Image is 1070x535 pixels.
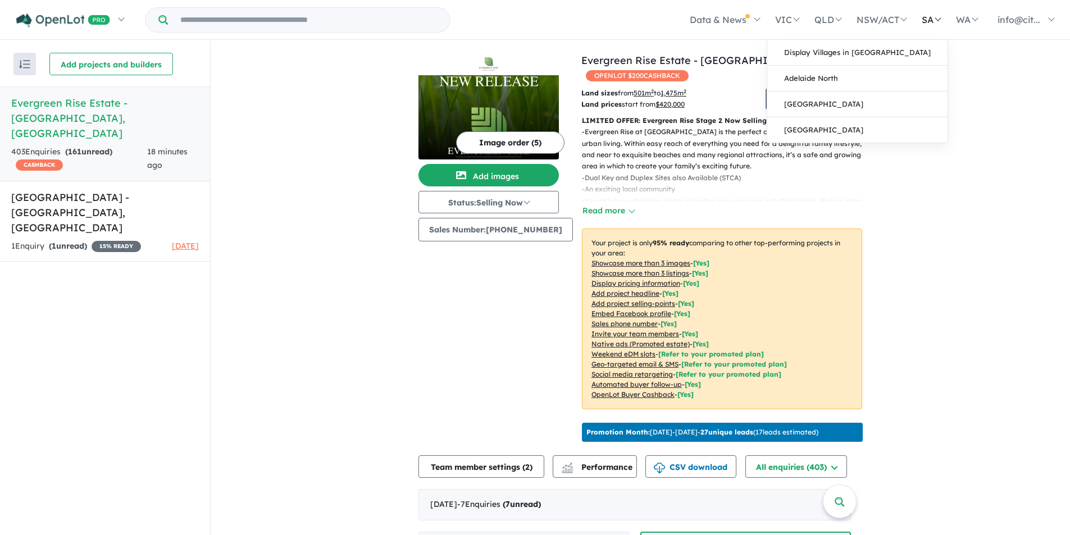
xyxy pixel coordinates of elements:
p: from [581,88,757,99]
u: Geo-targeted email & SMS [591,360,679,368]
span: [DATE] [172,241,199,251]
button: Add images [418,164,559,186]
span: [ Yes ] [683,279,699,287]
span: [Yes] [693,340,709,348]
span: [ Yes ] [682,330,698,338]
sup: 2 [684,88,686,94]
button: Sales Number:[PHONE_NUMBER] [418,218,573,241]
img: Openlot PRO Logo White [16,13,110,28]
span: [ Yes ] [662,289,679,298]
u: $ 420,000 [655,100,685,108]
div: [DATE] [418,489,851,520]
u: Automated buyer follow-up [591,380,682,388]
img: line-chart.svg [562,463,572,469]
img: sort.svg [19,60,30,68]
button: Performance [553,455,637,478]
h5: Evergreen Rise Estate - [GEOGRAPHIC_DATA] , [GEOGRAPHIC_DATA] [11,95,199,141]
span: 7 [506,499,510,509]
span: [Refer to your promoted plan] [681,360,787,368]
a: [GEOGRAPHIC_DATA] [767,117,948,143]
span: info@cit... [998,14,1040,25]
button: Image order (5) [456,131,564,154]
u: Display pricing information [591,279,680,287]
input: Try estate name, suburb, builder or developer [170,8,448,32]
span: [ Yes ] [693,259,709,267]
u: Social media retargeting [591,370,673,378]
span: Performance [563,462,632,472]
b: Land sizes [581,89,618,97]
button: Update (4) [766,88,843,110]
h5: [GEOGRAPHIC_DATA] - [GEOGRAPHIC_DATA] , [GEOGRAPHIC_DATA] [11,190,199,235]
b: Promotion Month: [586,428,650,436]
b: Land prices [581,100,622,108]
span: 161 [68,147,81,157]
button: Read more [582,204,635,217]
p: Your project is only comparing to other top-performing projects in your area: - - - - - - - - - -... [582,228,862,409]
u: Native ads (Promoted estate) [591,340,690,348]
u: Showcase more than 3 images [591,259,690,267]
a: Evergreen Rise Estate - [GEOGRAPHIC_DATA] [581,54,812,67]
u: Invite your team members [591,330,679,338]
img: bar-chart.svg [562,466,573,473]
span: [Refer to your promoted plan] [658,350,764,358]
a: [GEOGRAPHIC_DATA] [767,92,948,117]
span: [Refer to your promoted plan] [676,370,781,378]
div: 403 Enquir ies [11,145,147,172]
img: download icon [654,463,665,474]
span: OPENLOT $ 200 CASHBACK [586,70,689,81]
p: LIMITED OFFER: Evergreen Rise Stage 2 Now Selling [582,115,862,126]
strong: ( unread) [65,147,112,157]
b: 95 % ready [653,239,689,247]
strong: ( unread) [503,499,541,509]
div: 1 Enquir y [11,240,141,253]
span: [ Yes ] [692,269,708,277]
span: - 7 Enquir ies [457,499,541,509]
u: Add project selling-points [591,299,675,308]
u: 1,475 m [661,89,686,97]
span: [ Yes ] [678,299,694,308]
span: [ Yes ] [661,319,677,328]
img: Evergreen Rise Estate - South Nowra [418,75,559,159]
a: Display Villages in [GEOGRAPHIC_DATA] [767,40,948,66]
button: Team member settings (2) [418,455,544,478]
button: Add projects and builders [49,53,173,75]
span: to [654,89,686,97]
u: Add project headline [591,289,659,298]
span: [ Yes ] [674,309,690,318]
u: OpenLot Buyer Cashback [591,390,675,399]
span: 18 minutes ago [147,147,188,170]
span: 2 [525,462,530,472]
strong: ( unread) [49,241,87,251]
span: [Yes] [685,380,701,388]
a: Adelaide North [767,66,948,92]
button: CSV download [645,455,736,478]
span: CASHBACK [16,159,63,171]
button: Status:Selling Now [418,191,559,213]
u: 501 m [634,89,654,97]
b: 27 unique leads [700,428,753,436]
span: [Yes] [677,390,694,399]
p: - Nowra’s busy shopping center provides many services including banks, diverse shops, and a library. [582,195,871,218]
u: Embed Facebook profile [591,309,671,318]
u: Showcase more than 3 listings [591,269,689,277]
p: - Evergreen Rise at [GEOGRAPHIC_DATA] is the perfect combination of country and urban living. Wit... [582,126,871,172]
a: Evergreen Rise Estate - South Nowra LogoEvergreen Rise Estate - South Nowra [418,53,559,159]
span: 1 [52,241,56,251]
p: [DATE] - [DATE] - ( 17 leads estimated) [586,427,818,437]
u: Weekend eDM slots [591,350,655,358]
p: - Dual Key and Duplex Sites also Available (STCA) [582,172,871,184]
img: Evergreen Rise Estate - South Nowra Logo [423,57,554,71]
button: All enquiries (403) [745,455,847,478]
p: start from [581,99,757,110]
p: - An exciting local community [582,184,871,195]
span: 15 % READY [92,241,141,252]
sup: 2 [651,88,654,94]
u: Sales phone number [591,319,658,328]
